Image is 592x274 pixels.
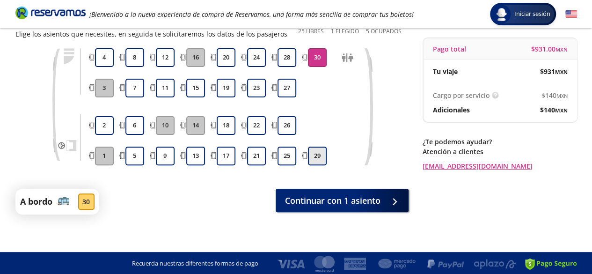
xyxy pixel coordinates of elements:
button: 15 [186,79,205,97]
button: 2 [95,116,114,135]
button: 13 [186,147,205,165]
span: $ 931 [540,67,568,76]
p: Adicionales [433,105,470,115]
button: 25 [278,147,296,165]
button: Continuar con 1 asiento [276,189,409,212]
p: 25 Libres [298,27,324,36]
button: 3 [95,79,114,97]
button: 4 [95,48,114,67]
button: 6 [125,116,144,135]
p: ¿Te podemos ayudar? [423,137,577,147]
button: 20 [217,48,235,67]
span: $ 140 [541,90,568,100]
p: Recuerda nuestras diferentes formas de pago [132,259,258,268]
button: 24 [247,48,266,67]
p: Pago total [433,44,466,54]
a: [EMAIL_ADDRESS][DOMAIN_NAME] [423,161,577,171]
button: 10 [156,116,175,135]
button: 7 [125,79,144,97]
button: 21 [247,147,266,165]
small: MXN [555,46,568,53]
button: 18 [217,116,235,135]
button: 8 [125,48,144,67]
button: 11 [156,79,175,97]
button: English [565,8,577,20]
button: 16 [186,48,205,67]
a: Brand Logo [15,6,86,22]
p: Cargo por servicio [433,90,490,100]
button: 14 [186,116,205,135]
small: MXN [556,92,568,99]
button: 27 [278,79,296,97]
span: Continuar con 1 asiento [285,194,380,207]
button: 17 [217,147,235,165]
button: 9 [156,147,175,165]
span: $ 931.00 [531,44,568,54]
p: Elige los asientos que necesites, en seguida te solicitaremos los datos de los pasajeros [15,29,287,39]
p: 5 Ocupados [366,27,402,36]
button: 12 [156,48,175,67]
em: ¡Bienvenido a la nueva experiencia de compra de Reservamos, una forma más sencilla de comprar tus... [89,10,414,19]
button: 22 [247,116,266,135]
p: 1 Elegido [331,27,359,36]
button: 19 [217,79,235,97]
span: Iniciar sesión [511,9,554,19]
button: 28 [278,48,296,67]
button: 23 [247,79,266,97]
div: 30 [78,193,95,210]
span: $ 140 [540,105,568,115]
i: Brand Logo [15,6,86,20]
button: 29 [308,147,327,165]
small: MXN [555,107,568,114]
button: 1 [95,147,114,165]
button: 5 [125,147,144,165]
p: Tu viaje [433,67,458,76]
p: A bordo [20,195,52,208]
button: 26 [278,116,296,135]
p: Atención a clientes [423,147,577,156]
button: 30 [308,48,327,67]
small: MXN [555,68,568,75]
